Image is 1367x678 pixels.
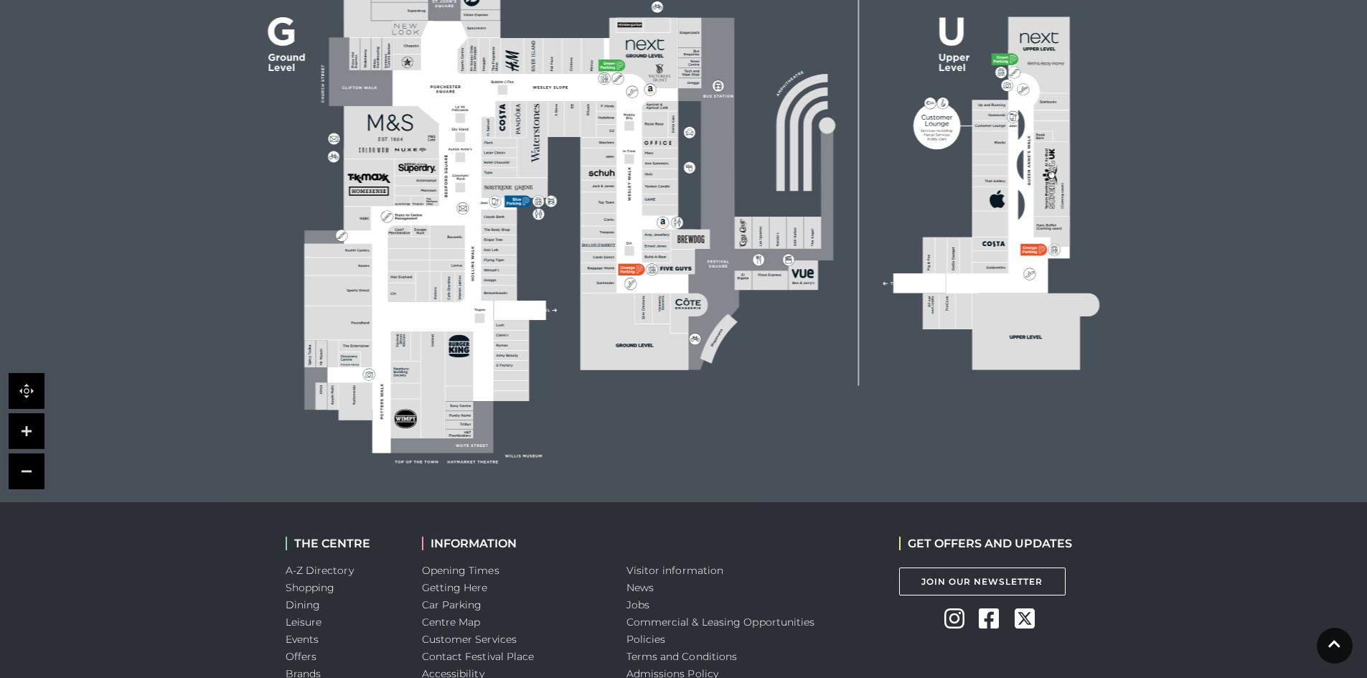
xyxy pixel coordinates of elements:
[626,650,738,663] a: Terms and Conditions
[422,650,535,663] a: Contact Festival Place
[422,581,488,594] a: Getting Here
[422,633,517,646] a: Customer Services
[286,650,317,663] a: Offers
[899,537,1072,550] h2: GET OFFERS AND UPDATES
[286,581,335,594] a: Shopping
[422,537,605,550] h2: INFORMATION
[626,581,654,594] a: News
[286,537,400,550] h2: THE CENTRE
[626,633,666,646] a: Policies
[286,564,354,577] a: A-Z Directory
[422,564,499,577] a: Opening Times
[422,616,481,628] a: Centre Map
[422,598,482,611] a: Car Parking
[626,616,815,628] a: Commercial & Leasing Opportunities
[626,598,649,611] a: Jobs
[286,616,322,628] a: Leisure
[626,564,724,577] a: Visitor information
[286,633,319,646] a: Events
[286,598,321,611] a: Dining
[899,568,1066,595] a: Join Our Newsletter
